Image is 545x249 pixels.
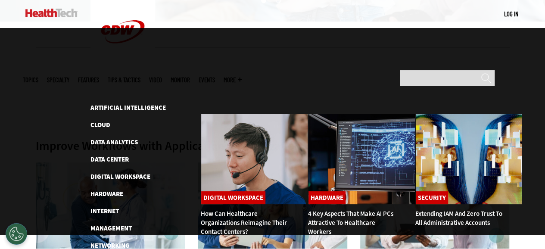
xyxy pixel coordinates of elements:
[504,9,518,19] div: User menu
[308,191,346,204] a: Hardware
[90,103,166,112] a: Artificial Intelligence
[90,172,150,181] a: Digital Workspace
[415,113,523,205] img: abstract image of woman with pixelated face
[90,138,138,146] a: Data Analytics
[90,224,132,233] a: Management
[415,209,502,227] a: Extending IAM and Zero Trust to All Administrative Accounts
[25,9,78,17] img: Home
[416,191,448,204] a: Security
[90,207,119,215] a: Internet
[308,209,393,236] a: 4 Key Aspects That Make AI PCs Attractive to Healthcare Workers
[504,10,518,18] a: Log in
[201,191,265,204] a: Digital Workspace
[6,223,27,245] div: Cookies Settings
[90,155,129,164] a: Data Center
[201,209,287,236] a: How Can Healthcare Organizations Reimagine Their Contact Centers?
[90,190,123,198] a: Hardware
[201,113,308,205] img: Healthcare contact center
[90,121,110,129] a: Cloud
[6,223,27,245] button: Open Preferences
[308,113,415,205] img: Desktop monitor with brain AI concept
